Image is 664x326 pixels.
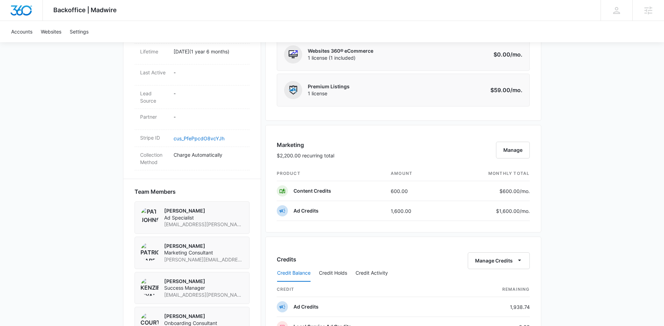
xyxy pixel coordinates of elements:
div: Lead Source- [135,86,250,109]
p: $59.00 [490,86,522,94]
h3: Marketing [277,141,334,149]
p: $2,200.00 recurring total [277,152,334,159]
dt: Collection Method [140,151,168,166]
button: Credit Holds [319,265,347,282]
th: Remaining [456,282,530,297]
span: 1 license [308,90,350,97]
a: Accounts [7,21,37,42]
p: Ad Credits [293,303,319,310]
span: 1 license (1 included) [308,54,373,61]
th: credit [277,282,456,297]
td: 600.00 [385,181,445,201]
a: cus_PfePpcdO8vcYJh [174,135,224,141]
p: Ad Credits [293,207,319,214]
div: Collection MethodCharge Automatically [135,147,250,170]
p: [DATE] ( 1 year 6 months ) [174,48,244,55]
div: Last Active- [135,65,250,86]
span: [PERSON_NAME][EMAIL_ADDRESS][PERSON_NAME][DOMAIN_NAME] [164,256,244,263]
button: Manage Credits [468,252,530,269]
span: Success Manager [164,284,244,291]
p: [PERSON_NAME] [164,313,244,320]
p: [PERSON_NAME] [164,243,244,250]
img: Kenzie Ryan [140,278,159,296]
dt: Lead Source [140,90,168,104]
p: Charge Automatically [174,151,244,158]
span: Marketing Consultant [164,249,244,256]
dt: Last Active [140,69,168,76]
span: /mo. [510,51,522,58]
span: /mo. [520,208,530,214]
p: $0.00 [490,50,522,59]
a: Websites [37,21,66,42]
button: Credit Balance [277,265,311,282]
div: Lifetime[DATE](1 year 6 months) [135,44,250,65]
button: Credit Activity [356,265,388,282]
span: Backoffice | Madwire [53,6,117,14]
th: monthly total [445,166,530,181]
span: /mo. [520,188,530,194]
th: product [277,166,386,181]
p: - [174,113,244,120]
p: Websites 360® eCommerce [308,47,373,54]
th: amount [385,166,445,181]
dt: Lifetime [140,48,168,55]
h3: Credits [277,255,296,264]
dt: Partner [140,113,168,120]
p: [PERSON_NAME] [164,207,244,214]
img: Patrick Harral [140,243,159,261]
div: Partner- [135,109,250,130]
td: 1,938.74 [456,297,530,317]
img: Pat Johnson [140,207,159,225]
span: [EMAIL_ADDRESS][PERSON_NAME][DOMAIN_NAME] [164,221,244,228]
td: 1,600.00 [385,201,445,221]
div: Stripe IDcus_PfePpcdO8vcYJh [135,130,250,147]
p: Premium Listings [308,83,350,90]
a: Settings [66,21,93,42]
p: $1,600.00 [496,207,530,215]
button: Manage [496,142,530,158]
span: Ad Specialist [164,214,244,221]
p: - [174,69,244,76]
p: $600.00 [497,187,530,195]
p: - [174,90,244,97]
span: Team Members [135,187,176,196]
dt: Stripe ID [140,134,168,141]
p: Content Credits [293,187,331,194]
span: /mo. [510,87,522,94]
span: [EMAIL_ADDRESS][PERSON_NAME][DOMAIN_NAME] [164,291,244,298]
p: [PERSON_NAME] [164,278,244,285]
